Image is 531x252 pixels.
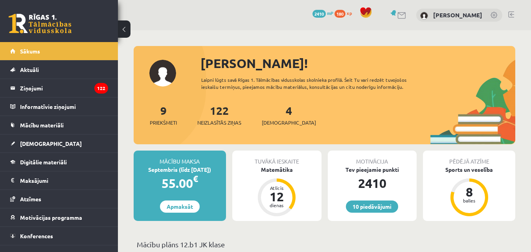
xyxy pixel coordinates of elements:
div: Matemātika [232,166,322,174]
span: xp [347,10,352,16]
span: [DEMOGRAPHIC_DATA] [20,140,82,147]
span: Sākums [20,48,40,55]
div: Septembris (līdz [DATE]) [134,166,226,174]
div: Tuvākā ieskaite [232,151,322,166]
a: Ziņojumi122 [10,79,108,97]
div: 8 [458,186,481,198]
div: Laipni lūgts savā Rīgas 1. Tālmācības vidusskolas skolnieka profilā. Šeit Tu vari redzēt tuvojošo... [201,76,430,90]
span: Motivācijas programma [20,214,82,221]
span: mP [327,10,333,16]
a: Apmaksāt [160,200,200,213]
div: [PERSON_NAME]! [200,54,515,73]
div: Tev pieejamie punkti [328,166,417,174]
div: balles [458,198,481,203]
span: Aktuāli [20,66,39,73]
div: Atlicis [265,186,288,190]
div: Mācību maksa [134,151,226,166]
span: 180 [334,10,345,18]
a: Maksājumi [10,171,108,189]
div: Motivācija [328,151,417,166]
a: 2410 mP [312,10,333,16]
a: Informatīvie ziņojumi [10,97,108,116]
a: 122Neizlasītās ziņas [197,103,241,127]
p: Mācību plāns 12.b1 JK klase [137,239,512,250]
a: 10 piedāvājumi [346,200,398,213]
div: dienas [265,203,288,208]
span: Mācību materiāli [20,121,64,129]
a: Atzīmes [10,190,108,208]
div: 12 [265,190,288,203]
a: Aktuāli [10,61,108,79]
a: Konferences [10,227,108,245]
span: Konferences [20,232,53,239]
span: [DEMOGRAPHIC_DATA] [262,119,316,127]
a: Digitālie materiāli [10,153,108,171]
legend: Ziņojumi [20,79,108,97]
a: Sākums [10,42,108,60]
span: Atzīmes [20,195,41,202]
div: 55.00 [134,174,226,193]
span: Neizlasītās ziņas [197,119,241,127]
a: [PERSON_NAME] [433,11,482,19]
span: Digitālie materiāli [20,158,67,166]
span: 2410 [312,10,326,18]
legend: Informatīvie ziņojumi [20,97,108,116]
span: Priekšmeti [150,119,177,127]
a: Sports un veselība 8 balles [423,166,515,217]
div: Sports un veselība [423,166,515,174]
a: Motivācijas programma [10,208,108,226]
div: Pēdējā atzīme [423,151,515,166]
a: Rīgas 1. Tālmācības vidusskola [9,14,72,33]
a: 4[DEMOGRAPHIC_DATA] [262,103,316,127]
a: [DEMOGRAPHIC_DATA] [10,134,108,153]
legend: Maksājumi [20,171,108,189]
span: € [193,173,198,184]
div: 2410 [328,174,417,193]
img: Anna Bukovska [420,12,428,20]
a: Matemātika Atlicis 12 dienas [232,166,322,217]
i: 122 [94,83,108,94]
a: 9Priekšmeti [150,103,177,127]
a: 180 xp [334,10,356,16]
a: Mācību materiāli [10,116,108,134]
